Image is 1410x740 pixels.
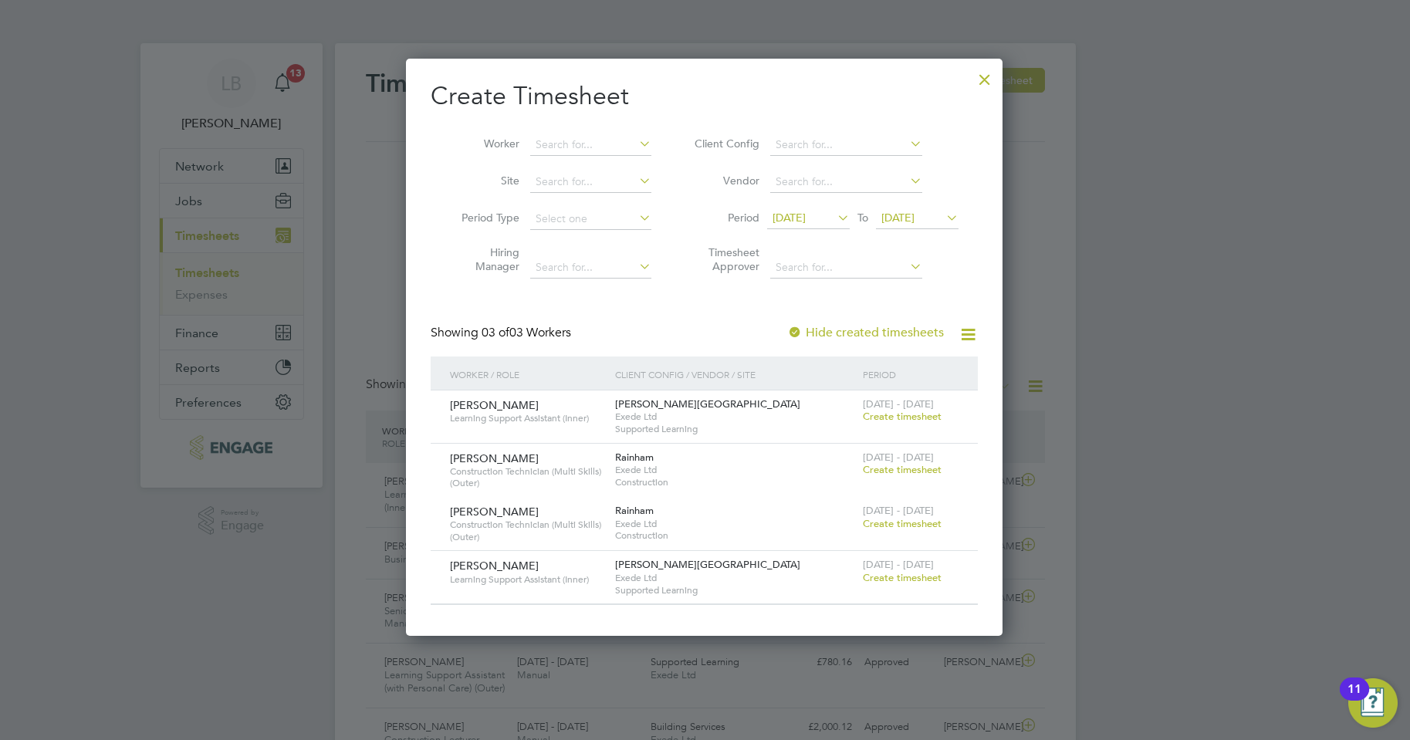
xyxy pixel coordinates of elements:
span: Exede Ltd [615,518,855,530]
div: 11 [1347,689,1361,709]
span: Construction [615,529,855,542]
button: Open Resource Center, 11 new notifications [1348,678,1398,728]
span: Create timesheet [863,517,942,530]
input: Search for... [770,134,922,156]
span: 03 Workers [482,325,571,340]
span: Exede Ltd [615,464,855,476]
label: Period [690,211,759,225]
input: Search for... [770,171,922,193]
label: Worker [450,137,519,150]
label: Vendor [690,174,759,188]
label: Hiring Manager [450,245,519,273]
span: To [853,208,873,228]
span: Learning Support Assistant (Inner) [450,573,604,586]
span: Create timesheet [863,571,942,584]
span: Create timesheet [863,463,942,476]
span: [PERSON_NAME] [450,505,539,519]
input: Search for... [530,171,651,193]
div: Worker / Role [446,356,611,392]
span: [PERSON_NAME][GEOGRAPHIC_DATA] [615,397,800,411]
span: Exede Ltd [615,572,855,584]
label: Timesheet Approver [690,245,759,273]
span: Rainham [615,504,654,517]
span: [DATE] - [DATE] [863,451,934,464]
div: Period [859,356,962,392]
div: Showing [431,325,574,341]
span: Supported Learning [615,423,855,435]
span: Create timesheet [863,410,942,423]
span: [DATE] - [DATE] [863,397,934,411]
span: Construction Technician (Multi Skills) (Outer) [450,519,604,542]
span: Construction Technician (Multi Skills) (Outer) [450,465,604,489]
input: Select one [530,208,651,230]
label: Hide created timesheets [787,325,944,340]
span: Rainham [615,451,654,464]
span: [PERSON_NAME] [450,398,539,412]
span: [PERSON_NAME] [450,559,539,573]
span: [DATE] [773,211,806,225]
span: [DATE] - [DATE] [863,558,934,571]
input: Search for... [530,134,651,156]
span: 03 of [482,325,509,340]
span: Learning Support Assistant (Inner) [450,412,604,424]
span: [DATE] - [DATE] [863,504,934,517]
span: [DATE] [881,211,915,225]
span: Supported Learning [615,584,855,596]
input: Search for... [770,257,922,279]
span: [PERSON_NAME][GEOGRAPHIC_DATA] [615,558,800,571]
div: Client Config / Vendor / Site [611,356,859,392]
h2: Create Timesheet [431,80,978,113]
label: Period Type [450,211,519,225]
span: [PERSON_NAME] [450,451,539,465]
input: Search for... [530,257,651,279]
span: Construction [615,476,855,488]
label: Client Config [690,137,759,150]
span: Exede Ltd [615,411,855,423]
label: Site [450,174,519,188]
